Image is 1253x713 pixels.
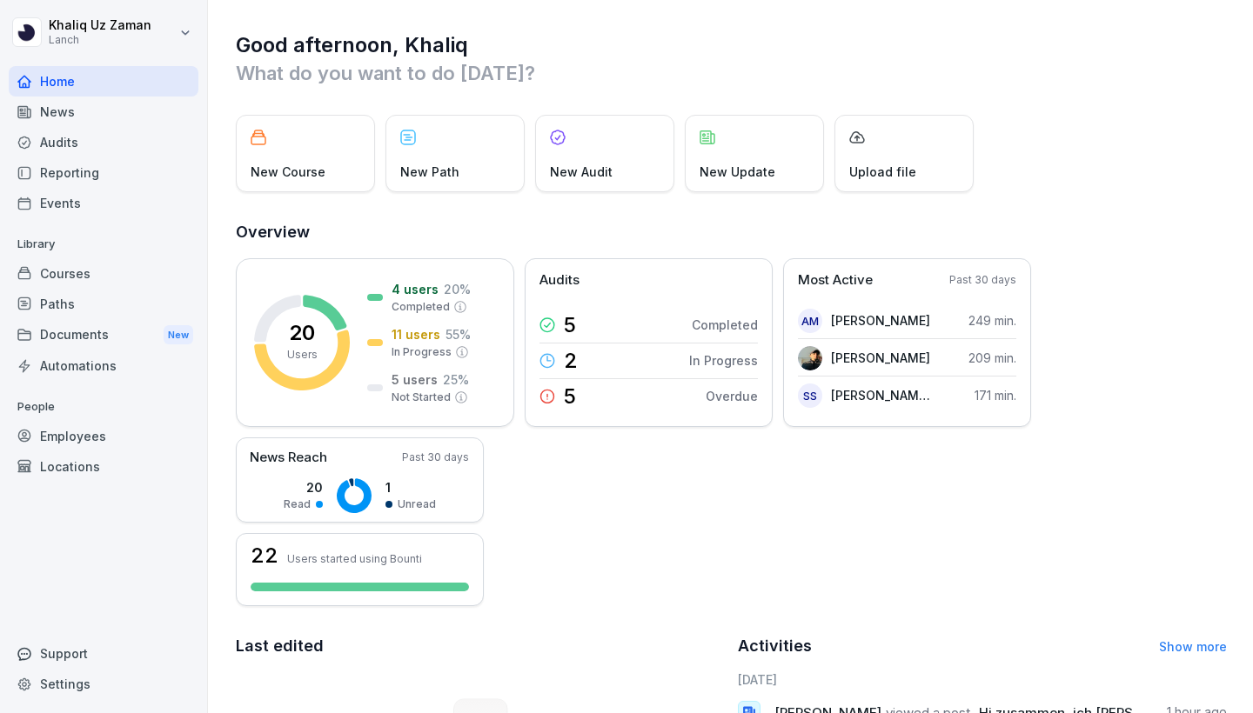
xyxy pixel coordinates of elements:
[9,97,198,127] a: News
[400,163,459,181] p: New Path
[236,634,726,658] h2: Last edited
[402,450,469,465] p: Past 30 days
[236,220,1227,244] h2: Overview
[9,188,198,218] a: Events
[738,670,1228,689] h6: [DATE]
[968,349,1016,367] p: 209 min.
[287,552,422,565] p: Users started using Bounti
[392,325,440,343] p: 11 users
[975,386,1016,404] p: 171 min.
[392,390,451,405] p: Not Started
[9,421,198,451] a: Employees
[385,478,436,496] p: 1
[1159,639,1227,654] a: Show more
[287,347,318,363] p: Users
[831,386,931,404] p: [PERSON_NAME] [PERSON_NAME]
[849,163,916,181] p: Upload file
[692,316,758,334] p: Completed
[831,311,930,330] p: [PERSON_NAME]
[236,59,1227,87] p: What do you want to do [DATE]?
[9,350,198,381] a: Automations
[968,311,1016,330] p: 249 min.
[9,669,198,699] a: Settings
[9,451,198,482] a: Locations
[9,230,198,258] p: Library
[164,325,193,345] div: New
[798,309,822,333] div: AM
[706,387,758,405] p: Overdue
[9,319,198,351] a: DocumentsNew
[49,18,151,33] p: Khaliq Uz Zaman
[284,478,323,496] p: 20
[251,545,278,566] h3: 22
[49,34,151,46] p: Lanch
[738,634,812,658] h2: Activities
[564,350,578,371] p: 2
[236,31,1227,59] h1: Good afternoon, Khaliq
[550,163,613,181] p: New Audit
[9,319,198,351] div: Documents
[392,344,452,360] p: In Progress
[289,323,315,343] p: 20
[398,496,436,512] p: Unread
[564,315,576,336] p: 5
[539,270,580,290] p: Audits
[392,370,438,389] p: 5 users
[798,270,873,290] p: Most Active
[798,383,822,408] div: Ss
[9,157,198,188] a: Reporting
[9,289,198,319] a: Paths
[443,370,469,389] p: 25 %
[949,272,1016,288] p: Past 30 days
[700,163,775,181] p: New Update
[392,299,450,315] p: Completed
[446,325,471,343] p: 55 %
[392,280,439,298] p: 4 users
[798,346,822,370] img: gkk8frl0fbzltpz448jh2wkk.png
[251,163,325,181] p: New Course
[9,127,198,157] a: Audits
[564,386,576,407] p: 5
[831,349,930,367] p: [PERSON_NAME]
[284,496,311,512] p: Read
[9,258,198,289] a: Courses
[689,351,758,370] p: In Progress
[9,638,198,669] div: Support
[250,448,327,468] p: News Reach
[444,280,471,298] p: 20 %
[9,393,198,421] p: People
[9,66,198,97] a: Home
